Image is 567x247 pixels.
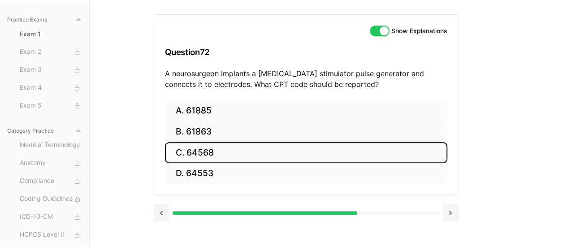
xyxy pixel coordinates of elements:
button: Compliance [16,174,86,188]
span: Compliance [20,176,82,186]
span: Exam 1 [20,30,82,39]
button: A. 61885 [165,100,447,121]
button: Exam 2 [16,45,86,59]
span: Exam 5 [20,101,82,111]
button: Anatomy [16,156,86,170]
button: Medical Terminology [16,138,86,152]
button: Exam 3 [16,63,86,77]
button: Practice Exams [4,13,86,27]
button: Category Practice [4,124,86,138]
button: Exam 1 [16,27,86,41]
span: Exam 3 [20,65,82,75]
label: Show Explanations [391,28,447,34]
span: ICD-10-CM [20,212,82,222]
button: B. 61863 [165,121,447,143]
p: A neurosurgeon implants a [MEDICAL_DATA] stimulator pulse generator and connects it to electrodes... [165,68,447,90]
button: Coding Guidelines [16,192,86,206]
button: Exam 4 [16,81,86,95]
span: HCPCS Level II [20,230,82,240]
button: D. 64553 [165,163,447,184]
span: Medical Terminology [20,140,82,150]
button: Exam 5 [16,99,86,113]
button: C. 64568 [165,142,447,163]
span: Anatomy [20,158,82,168]
span: Exam 2 [20,47,82,57]
span: Coding Guidelines [20,194,82,204]
h3: Question 72 [165,39,447,65]
button: ICD-10-CM [16,210,86,224]
span: Exam 4 [20,83,82,93]
button: HCPCS Level II [16,228,86,242]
